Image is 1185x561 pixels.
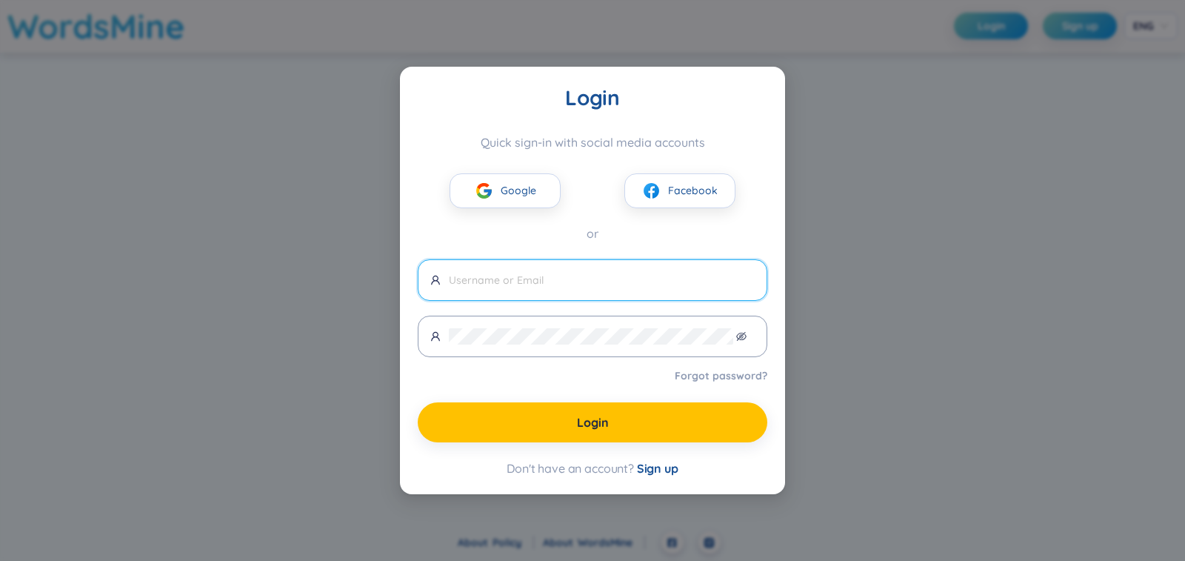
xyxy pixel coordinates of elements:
span: user [430,275,441,285]
div: Don't have an account? [418,460,767,477]
img: facebook [642,182,661,200]
div: Login [418,84,767,111]
span: Sign up [637,461,678,476]
button: Login [418,402,767,442]
span: eye-invisible [736,331,747,342]
a: Forgot password? [675,368,767,383]
button: googleGoogle [450,173,561,208]
div: Quick sign-in with social media accounts [418,135,767,150]
input: Username or Email [449,272,755,288]
span: Facebook [668,182,718,199]
span: Login [577,414,609,431]
span: Google [501,182,536,199]
div: or [418,225,767,243]
button: facebookFacebook [624,173,735,208]
span: user [430,331,441,342]
img: google [475,182,493,200]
